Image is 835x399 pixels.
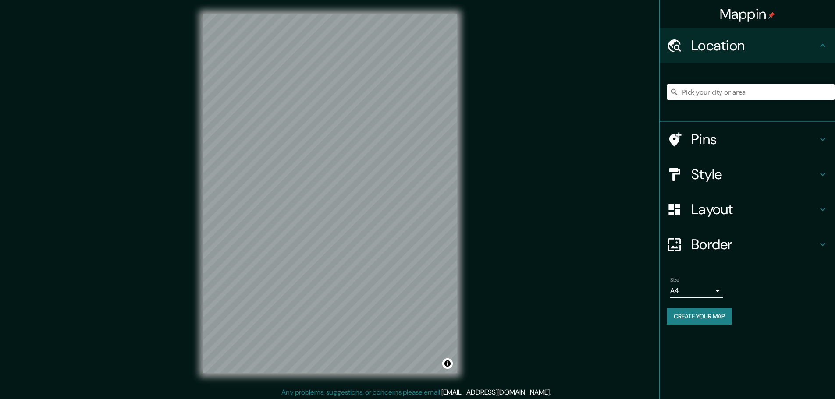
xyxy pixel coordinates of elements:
[660,227,835,262] div: Border
[552,387,554,398] div: .
[203,14,457,373] canvas: Map
[768,12,775,19] img: pin-icon.png
[551,387,552,398] div: .
[660,157,835,192] div: Style
[660,28,835,63] div: Location
[660,192,835,227] div: Layout
[442,358,453,369] button: Toggle attribution
[667,308,732,325] button: Create your map
[670,276,679,284] label: Size
[691,236,817,253] h4: Border
[670,284,723,298] div: A4
[441,388,550,397] a: [EMAIL_ADDRESS][DOMAIN_NAME]
[660,122,835,157] div: Pins
[691,166,817,183] h4: Style
[691,131,817,148] h4: Pins
[691,37,817,54] h4: Location
[691,201,817,218] h4: Layout
[281,387,551,398] p: Any problems, suggestions, or concerns please email .
[667,84,835,100] input: Pick your city or area
[720,5,775,23] h4: Mappin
